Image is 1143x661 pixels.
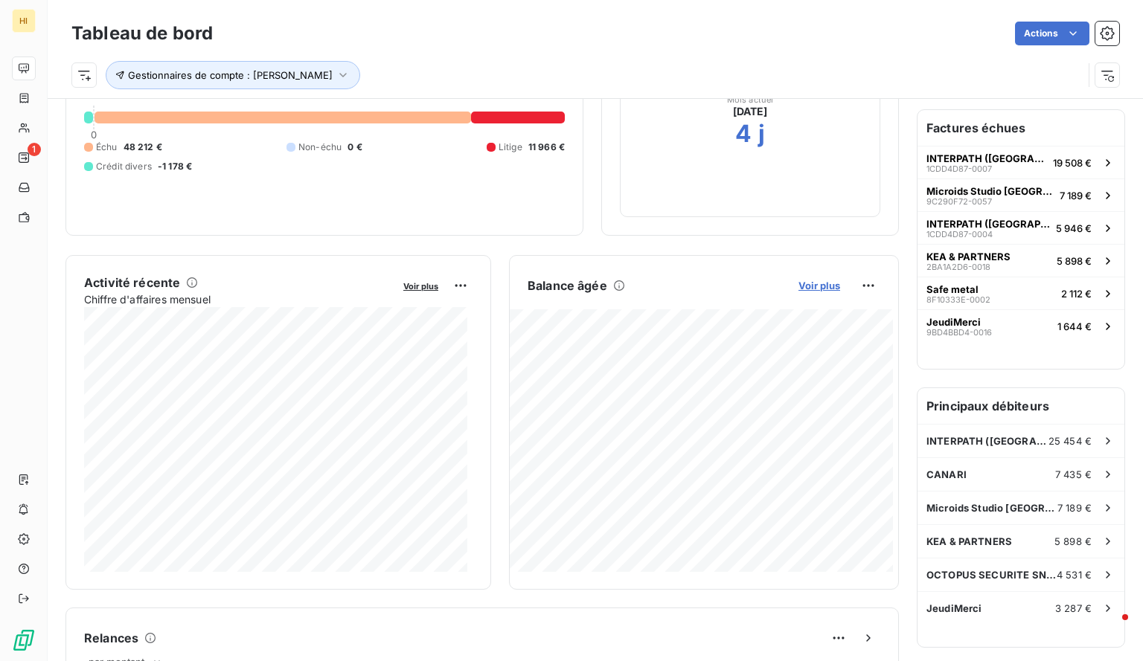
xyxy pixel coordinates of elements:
[1048,435,1092,447] span: 25 454 €
[926,152,1047,164] span: INTERPATH ([GEOGRAPHIC_DATA]) SAS
[758,119,765,149] h2: j
[96,160,152,173] span: Crédit divers
[926,328,992,337] span: 9BD4BBD4-0016
[918,211,1124,244] button: INTERPATH ([GEOGRAPHIC_DATA]) SAS1CDD4D87-00045 946 €
[1057,502,1092,514] span: 7 189 €
[926,218,1050,230] span: INTERPATH ([GEOGRAPHIC_DATA]) SAS
[918,244,1124,277] button: KEA & PARTNERS2BA1A2D6-00185 898 €
[12,628,36,652] img: Logo LeanPay
[106,61,360,89] button: Gestionnaires de compte : [PERSON_NAME]
[926,251,1011,262] span: KEA & PARTNERS
[399,279,443,292] button: Voir plus
[926,435,1048,447] span: INTERPATH ([GEOGRAPHIC_DATA]) SAS
[918,277,1124,309] button: Safe metal8F10333E-00022 112 €
[91,129,97,141] span: 0
[528,277,607,294] h6: Balance âgée
[1054,535,1092,547] span: 5 898 €
[926,602,982,614] span: JeudiMerci
[71,20,213,47] h3: Tableau de bord
[1092,610,1128,646] iframe: Intercom live chat
[298,141,342,154] span: Non-échu
[918,309,1124,342] button: JeudiMerci9BD4BBD4-00161 644 €
[1061,288,1092,300] span: 2 112 €
[735,119,752,149] h2: 4
[1060,190,1092,201] span: 7 189 €
[918,178,1124,211] button: Microids Studio [GEOGRAPHIC_DATA]9C290F72-00577 189 €
[733,104,768,119] span: [DATE]
[12,9,36,33] div: HI
[926,569,1057,581] span: OCTOPUS SECURITE SNGST
[84,291,393,307] span: Chiffre d'affaires mensuel
[84,629,138,647] h6: Relances
[1057,320,1092,332] span: 1 644 €
[124,141,162,154] span: 48 212 €
[918,110,1124,146] h6: Factures échues
[926,316,981,328] span: JeudiMerci
[926,262,990,271] span: 2BA1A2D6-0018
[798,280,840,291] span: Voir plus
[926,283,979,295] span: Safe metal
[918,388,1124,424] h6: Principaux débiteurs
[1055,468,1092,480] span: 7 435 €
[727,95,774,104] span: Mois actuel
[158,160,192,173] span: -1 178 €
[918,146,1124,178] button: INTERPATH ([GEOGRAPHIC_DATA]) SAS1CDD4D87-000719 508 €
[926,502,1057,514] span: Microids Studio [GEOGRAPHIC_DATA]
[926,535,1012,547] span: KEA & PARTNERS
[1055,602,1092,614] span: 3 287 €
[348,141,362,154] span: 0 €
[499,141,522,154] span: Litige
[84,274,180,291] h6: Activité récente
[926,468,967,480] span: CANARI
[926,164,992,173] span: 1CDD4D87-0007
[28,143,41,156] span: 1
[1057,569,1092,581] span: 4 531 €
[926,197,992,206] span: 9C290F72-0057
[1056,222,1092,234] span: 5 946 €
[403,281,438,291] span: Voir plus
[926,295,990,304] span: 8F10333E-0002
[128,69,333,81] span: Gestionnaires de compte : [PERSON_NAME]
[1053,157,1092,169] span: 19 508 €
[1015,22,1089,45] button: Actions
[926,230,993,239] span: 1CDD4D87-0004
[794,279,845,292] button: Voir plus
[96,141,118,154] span: Échu
[528,141,565,154] span: 11 966 €
[926,185,1054,197] span: Microids Studio [GEOGRAPHIC_DATA]
[1057,255,1092,267] span: 5 898 €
